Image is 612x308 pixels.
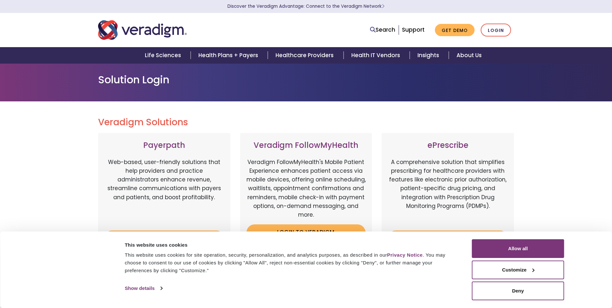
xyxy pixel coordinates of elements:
div: This website uses cookies for site operation, security, personalization, and analytics purposes, ... [125,251,457,274]
div: This website uses cookies [125,241,457,249]
a: Life Sciences [137,47,191,64]
a: Search [370,26,395,34]
h3: Payerpath [105,141,224,150]
button: Customize [472,261,564,279]
h2: Veradigm Solutions [98,117,514,128]
a: Support [402,26,425,34]
a: Get Demo [435,24,475,36]
a: Healthcare Providers [268,47,343,64]
p: Veradigm FollowMyHealth's Mobile Patient Experience enhances patient access via mobile devices, o... [246,158,366,219]
a: Insights [410,47,449,64]
p: Web-based, user-friendly solutions that help providers and practice administrators enhance revenu... [105,158,224,226]
button: Allow all [472,239,564,258]
a: Privacy Notice [387,252,423,258]
p: A comprehensive solution that simplifies prescribing for healthcare providers with features like ... [388,158,507,226]
a: Login [481,24,511,37]
a: Show details [125,283,162,293]
a: About Us [449,47,489,64]
a: Login to Payerpath [105,231,224,245]
h3: ePrescribe [388,141,507,150]
span: Learn More [382,3,385,9]
a: Health Plans + Payers [191,47,268,64]
img: Veradigm logo [98,19,187,41]
button: Deny [472,282,564,300]
a: Health IT Vendors [344,47,410,64]
h3: Veradigm FollowMyHealth [246,141,366,150]
a: Login to Veradigm FollowMyHealth [246,224,366,245]
a: Login to ePrescribe [388,231,507,245]
a: Discover the Veradigm Advantage: Connect to the Veradigm NetworkLearn More [227,3,385,9]
h1: Solution Login [98,74,514,86]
